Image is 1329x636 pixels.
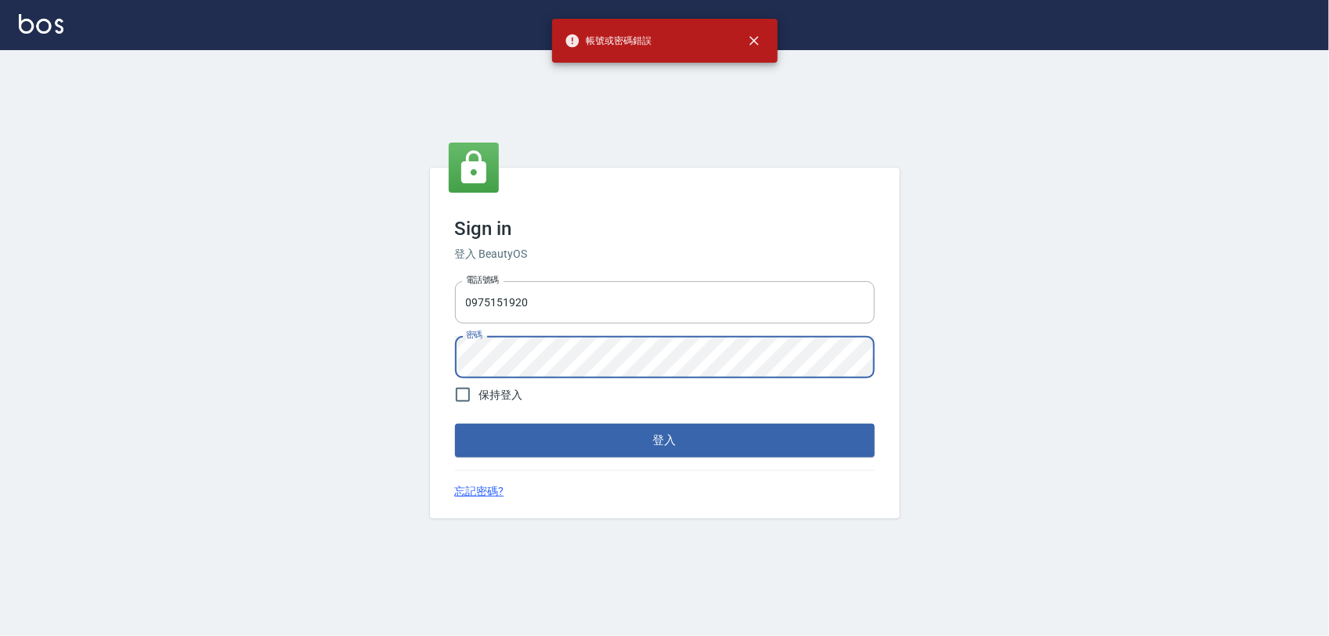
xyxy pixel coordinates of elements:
a: 忘記密碼? [455,483,504,500]
label: 電話號碼 [466,274,499,286]
button: 登入 [455,424,875,457]
span: 帳號或密碼錯誤 [565,33,652,49]
h6: 登入 BeautyOS [455,246,875,262]
span: 保持登入 [479,387,523,403]
h3: Sign in [455,218,875,240]
label: 密碼 [466,329,482,341]
button: close [737,23,771,58]
img: Logo [19,14,63,34]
